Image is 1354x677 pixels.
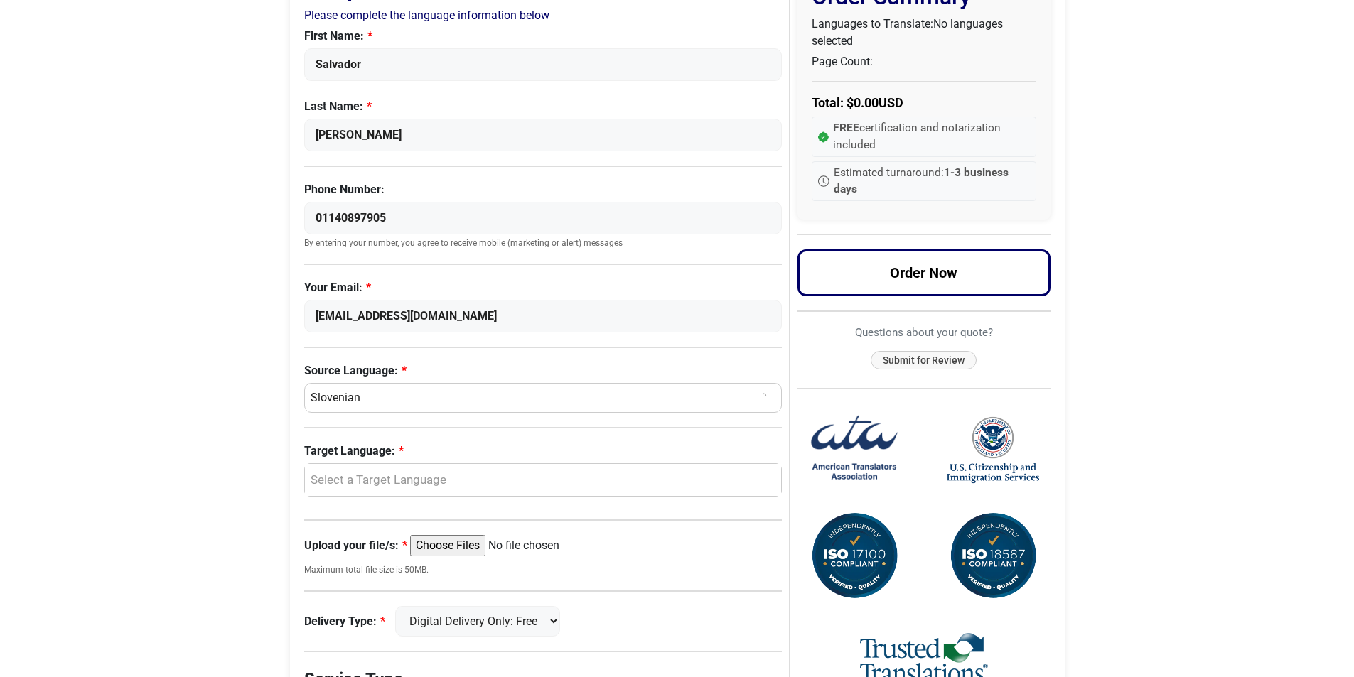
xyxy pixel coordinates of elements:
[312,471,768,489] div: Select a Target Language
[808,404,901,496] img: American Translators Association Logo
[812,93,1036,112] p: Total: $ USD
[812,16,1036,50] p: Languages to Translate:
[854,95,879,110] span: 0.00
[304,463,783,497] button: Select a Target Language
[833,121,859,134] strong: FREE
[947,416,1039,484] img: United States Citizenship and Immigration Services Logo
[304,202,783,234] input: Enter Your Phone Number
[812,53,1036,70] p: Page Count:
[304,119,783,151] input: Enter Your Last Name
[304,238,783,249] small: By entering your number, you agree to receive mobile (marketing or alert) messages
[304,48,783,81] input: Enter Your First Name
[304,98,783,115] label: Last Name:
[304,181,783,198] label: Phone Number:
[304,613,385,630] label: Delivery Type:
[871,351,977,370] button: Submit for Review
[304,279,783,296] label: Your Email:
[304,563,783,576] small: Maximum total file size is 50MB.
[834,165,1030,198] span: Estimated turnaround:
[304,300,783,332] input: Enter Your Email
[304,28,783,45] label: First Name:
[797,249,1051,296] button: Order Now
[808,510,901,602] img: ISO 17100 Compliant Certification
[304,362,783,379] label: Source Language:
[304,9,783,22] h2: Please complete the language information below
[304,537,407,554] label: Upload your file/s:
[797,326,1051,339] h6: Questions about your quote?
[833,120,1030,153] span: certification and notarization included
[304,443,783,460] label: Target Language:
[947,510,1039,602] img: ISO 18587 Compliant Certification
